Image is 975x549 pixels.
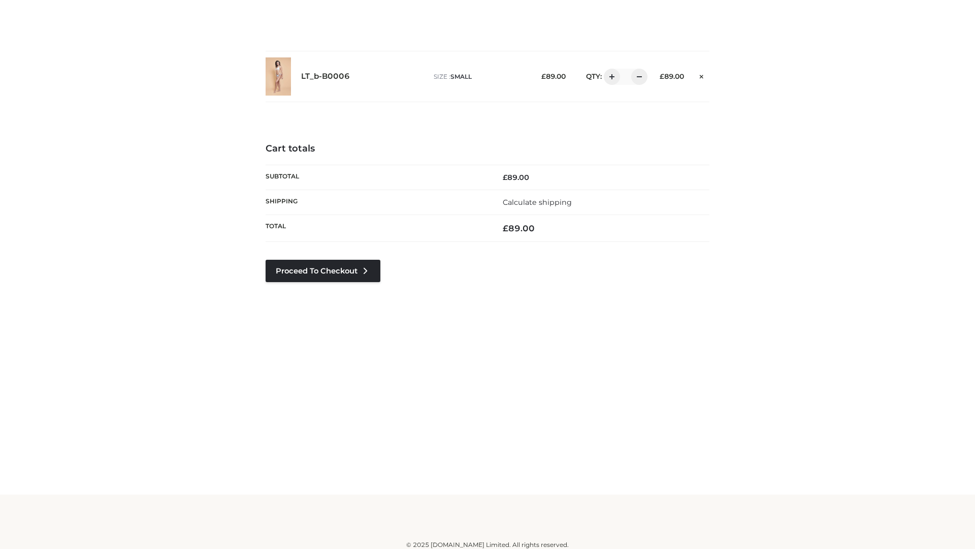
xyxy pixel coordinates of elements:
th: Shipping [266,190,487,215]
bdi: 89.00 [541,72,566,80]
bdi: 89.00 [660,72,684,80]
span: £ [541,72,546,80]
span: SMALL [450,73,472,80]
div: QTY: [576,69,644,85]
a: LT_b-B0006 [301,72,350,81]
a: Calculate shipping [503,198,572,207]
a: Remove this item [694,69,709,82]
a: Proceed to Checkout [266,260,380,282]
bdi: 89.00 [503,173,529,182]
p: size : [434,72,526,81]
span: £ [503,173,507,182]
span: £ [660,72,664,80]
th: Subtotal [266,165,487,190]
th: Total [266,215,487,242]
span: £ [503,223,508,233]
h4: Cart totals [266,143,709,155]
bdi: 89.00 [503,223,535,233]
